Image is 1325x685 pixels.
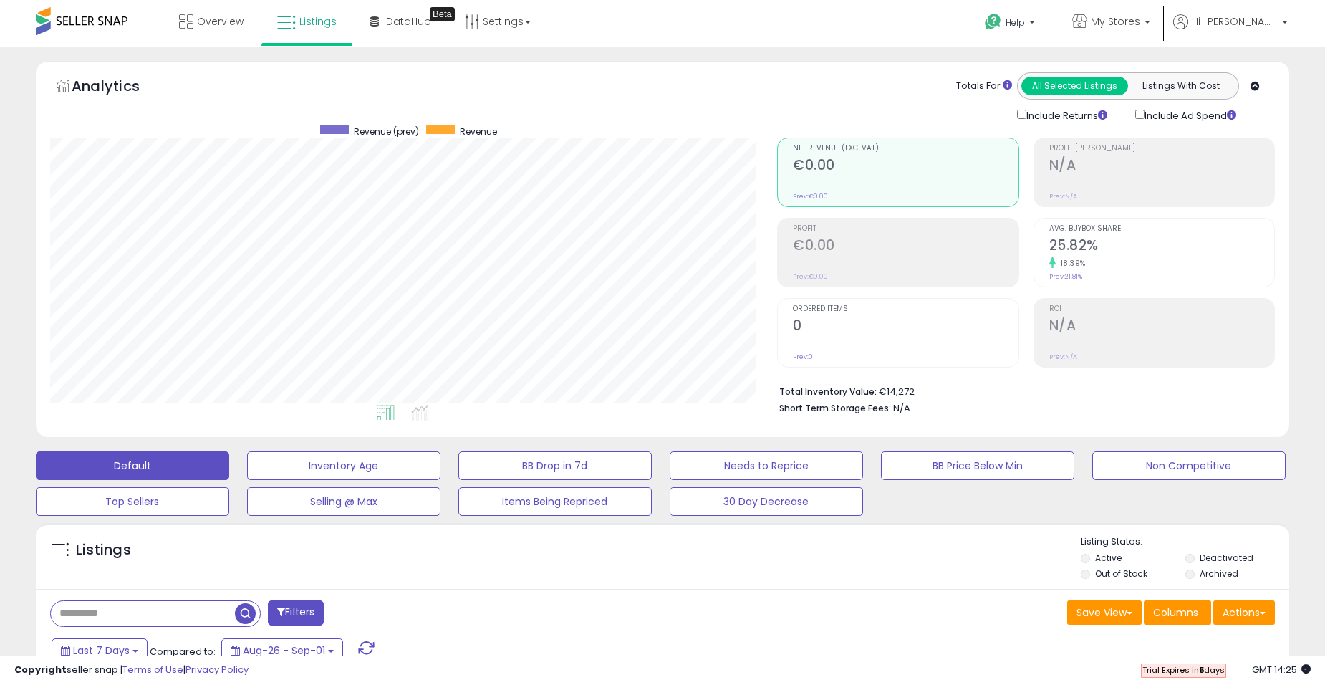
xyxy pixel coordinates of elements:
[1095,552,1122,564] label: Active
[1199,664,1204,676] b: 5
[299,14,337,29] span: Listings
[122,663,183,676] a: Terms of Use
[458,451,652,480] button: BB Drop in 7d
[1006,16,1025,29] span: Help
[52,638,148,663] button: Last 7 Days
[247,487,440,516] button: Selling @ Max
[793,272,828,281] small: Prev: €0.00
[670,487,863,516] button: 30 Day Decrease
[458,487,652,516] button: Items Being Repriced
[1006,107,1124,123] div: Include Returns
[1092,451,1286,480] button: Non Competitive
[1049,237,1275,257] h2: 25.82%
[354,125,419,138] span: Revenue (prev)
[247,451,440,480] button: Inventory Age
[779,385,877,398] b: Total Inventory Value:
[1173,14,1288,47] a: Hi [PERSON_NAME]
[36,451,229,480] button: Default
[984,13,1002,31] i: Get Help
[793,317,1018,337] h2: 0
[460,125,497,138] span: Revenue
[1200,552,1253,564] label: Deactivated
[185,663,249,676] a: Privacy Policy
[973,2,1049,47] a: Help
[1049,192,1077,201] small: Prev: N/A
[1200,567,1238,580] label: Archived
[1049,145,1275,153] span: Profit [PERSON_NAME]
[670,451,863,480] button: Needs to Reprice
[1049,157,1275,176] h2: N/A
[793,305,1018,313] span: Ordered Items
[1081,535,1289,549] p: Listing States:
[779,402,891,414] b: Short Term Storage Fees:
[1095,567,1147,580] label: Out of Stock
[1142,664,1225,676] span: Trial Expires in days
[1049,353,1077,361] small: Prev: N/A
[268,600,324,626] button: Filters
[1056,258,1086,269] small: 18.39%
[76,540,131,560] h5: Listings
[1049,305,1275,313] span: ROI
[779,382,1264,399] li: €14,272
[793,157,1018,176] h2: €0.00
[1049,225,1275,233] span: Avg. Buybox Share
[1127,77,1234,95] button: Listings With Cost
[14,664,249,677] div: seller snap | |
[881,451,1074,480] button: BB Price Below Min
[793,225,1018,233] span: Profit
[430,7,455,21] div: Tooltip anchor
[1067,600,1142,625] button: Save View
[793,353,813,361] small: Prev: 0
[1153,605,1198,620] span: Columns
[221,638,343,663] button: Aug-26 - Sep-01
[793,145,1018,153] span: Net Revenue (Exc. VAT)
[1049,317,1275,337] h2: N/A
[893,401,910,415] span: N/A
[197,14,244,29] span: Overview
[1049,272,1082,281] small: Prev: 21.81%
[1213,600,1275,625] button: Actions
[956,80,1012,93] div: Totals For
[1021,77,1128,95] button: All Selected Listings
[72,76,168,100] h5: Analytics
[1144,600,1211,625] button: Columns
[793,192,828,201] small: Prev: €0.00
[36,487,229,516] button: Top Sellers
[1091,14,1140,29] span: My Stores
[1252,663,1311,676] span: 2025-09-9 14:25 GMT
[793,237,1018,257] h2: €0.00
[14,663,67,676] strong: Copyright
[1124,107,1259,123] div: Include Ad Spend
[1192,14,1278,29] span: Hi [PERSON_NAME]
[386,14,431,29] span: DataHub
